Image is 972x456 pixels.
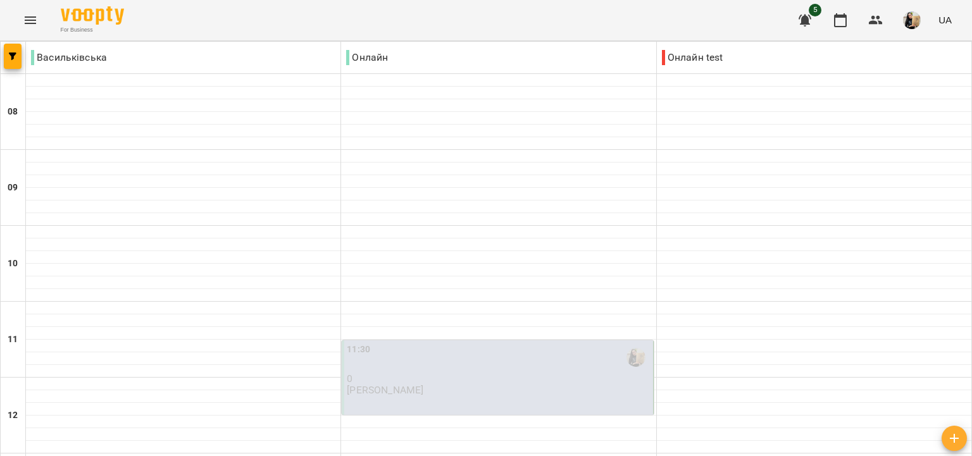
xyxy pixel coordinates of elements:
p: [PERSON_NAME] [347,385,423,395]
img: Ботіна Ірина Олегівна [626,348,645,367]
button: Menu [15,5,46,35]
h6: 11 [8,333,18,347]
p: Васильківська [31,50,107,65]
span: 5 [809,4,821,16]
label: 11:30 [347,343,370,357]
p: Онлайн test [662,50,723,65]
button: UA [933,8,957,32]
p: Онлайн [346,50,388,65]
span: For Business [61,26,124,34]
button: Створити урок [942,426,967,451]
img: e5f873b026a3950b3a8d4ef01e3c1baa.jpeg [903,11,921,29]
h6: 10 [8,257,18,271]
h6: 08 [8,105,18,119]
h6: 12 [8,409,18,422]
p: 0 [347,373,650,384]
h6: 09 [8,181,18,195]
span: UA [938,13,952,27]
img: Voopty Logo [61,6,124,25]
